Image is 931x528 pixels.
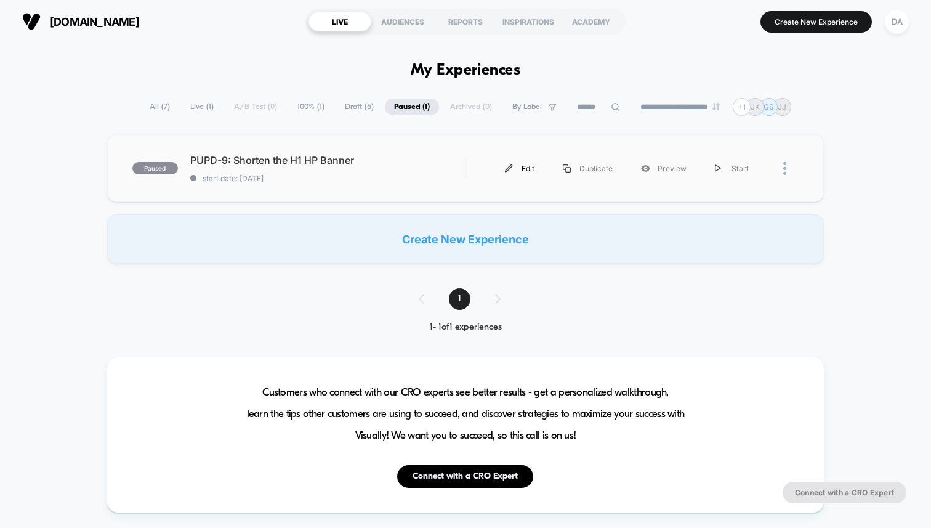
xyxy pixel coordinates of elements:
[181,99,223,115] span: Live ( 1 )
[491,155,549,182] div: Edit
[397,465,533,488] button: Connect with a CRO Expert
[190,174,465,183] span: start date: [DATE]
[760,11,872,33] button: Create New Experience
[190,154,465,166] span: PUPD-9: Shorten the H1 HP Banner
[715,164,721,173] img: menu
[434,12,497,31] div: REPORTS
[371,12,434,31] div: AUDIENCES
[764,102,774,112] p: GS
[783,482,906,503] button: Connect with a CRO Expert
[411,62,521,79] h1: My Experiences
[308,12,371,31] div: LIVE
[18,12,143,31] button: [DOMAIN_NAME]
[751,102,760,112] p: JK
[560,12,623,31] div: ACADEMY
[505,164,513,173] img: menu
[385,99,439,115] span: Paused ( 1 )
[627,155,701,182] div: Preview
[336,99,383,115] span: Draft ( 5 )
[778,102,786,112] p: JJ
[783,162,786,175] img: close
[449,288,470,310] span: 1
[132,162,178,174] span: paused
[107,214,824,264] div: Create New Experience
[885,10,909,34] div: DA
[712,103,720,110] img: end
[549,155,627,182] div: Duplicate
[247,382,685,447] span: Customers who connect with our CRO experts see better results - get a personalized walkthrough, l...
[406,322,525,333] div: 1 - 1 of 1 experiences
[50,15,139,28] span: [DOMAIN_NAME]
[733,98,751,116] div: + 1
[881,9,913,35] button: DA
[563,164,571,173] img: menu
[140,99,179,115] span: All ( 7 )
[497,12,560,31] div: INSPIRATIONS
[512,102,542,112] span: By Label
[701,155,763,182] div: Start
[288,99,334,115] span: 100% ( 1 )
[22,12,41,31] img: Visually logo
